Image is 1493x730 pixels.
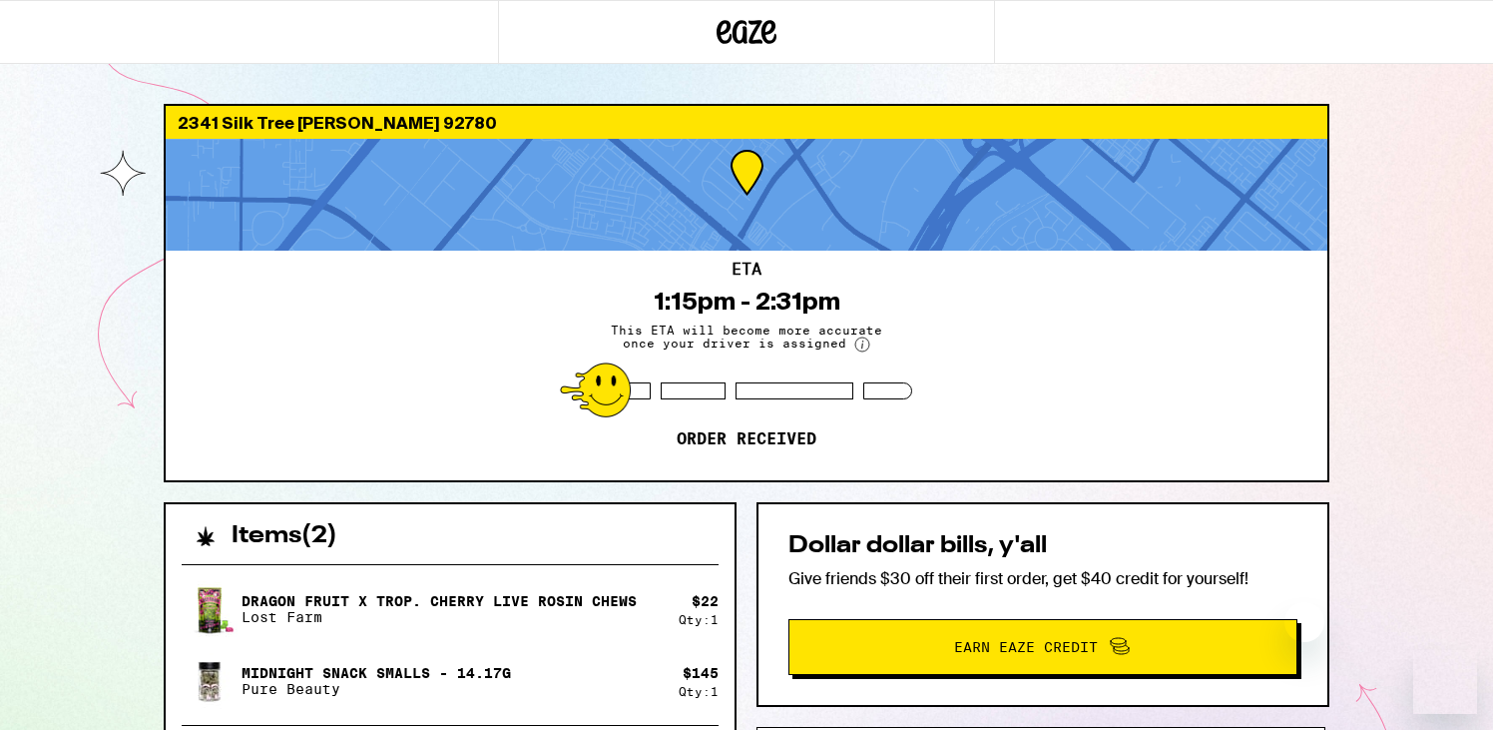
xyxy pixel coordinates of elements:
[597,324,896,353] span: This ETA will become more accurate once your driver is assigned
[679,685,719,698] div: Qty: 1
[788,534,1297,558] h2: Dollar dollar bills, y'all
[679,613,719,626] div: Qty: 1
[654,288,840,316] div: 1:15pm - 2:31pm
[732,262,761,278] h2: ETA
[242,681,511,697] p: Pure Beauty
[166,106,1327,139] div: 2341 Silk Tree [PERSON_NAME] 92780
[242,665,511,681] p: Midnight Snack Smalls - 14.17g
[242,593,637,609] p: Dragon Fruit x Trop. Cherry Live Rosin Chews
[677,429,816,449] p: Order received
[182,581,238,637] img: Dragon Fruit x Trop. Cherry Live Rosin Chews
[182,653,238,709] img: Midnight Snack Smalls - 14.17g
[1284,602,1324,642] iframe: Close message
[692,593,719,609] div: $ 22
[683,665,719,681] div: $ 145
[954,640,1098,654] span: Earn Eaze Credit
[242,609,637,625] p: Lost Farm
[788,619,1297,675] button: Earn Eaze Credit
[788,568,1297,589] p: Give friends $30 off their first order, get $40 credit for yourself!
[232,524,337,548] h2: Items ( 2 )
[1413,650,1477,714] iframe: Button to launch messaging window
